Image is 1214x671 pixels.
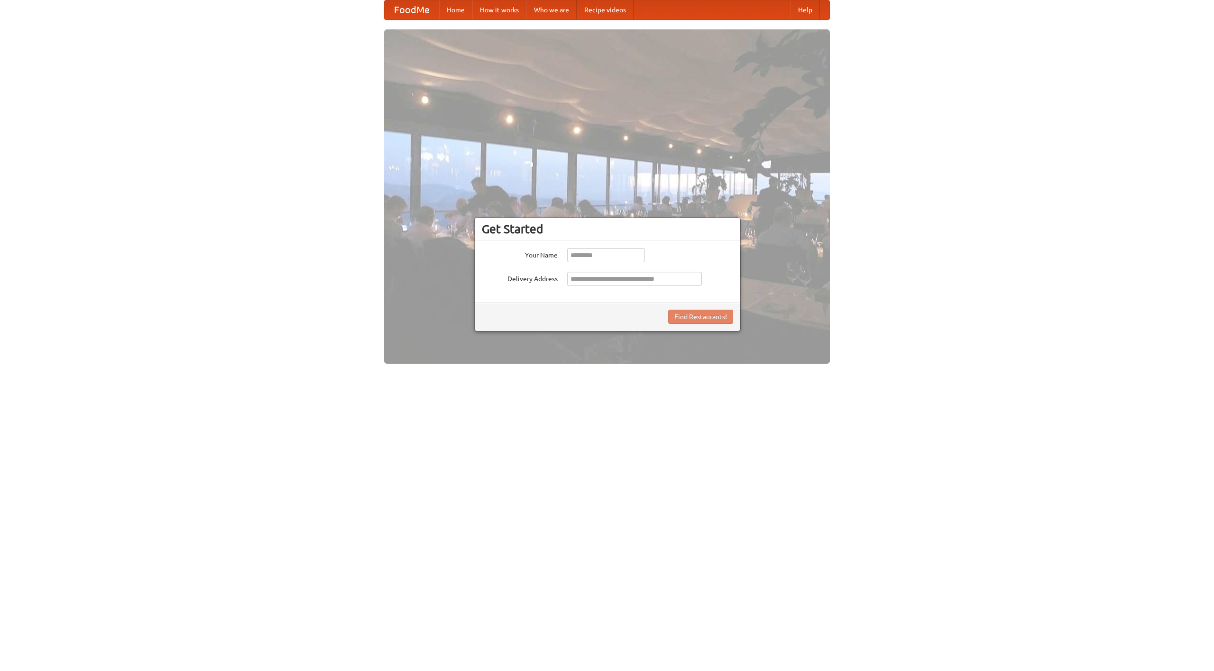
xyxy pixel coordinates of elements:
label: Delivery Address [482,272,558,284]
a: How it works [472,0,526,19]
button: Find Restaurants! [668,310,733,324]
a: FoodMe [385,0,439,19]
h3: Get Started [482,222,733,236]
a: Home [439,0,472,19]
label: Your Name [482,248,558,260]
a: Help [791,0,820,19]
a: Recipe videos [577,0,634,19]
a: Who we are [526,0,577,19]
